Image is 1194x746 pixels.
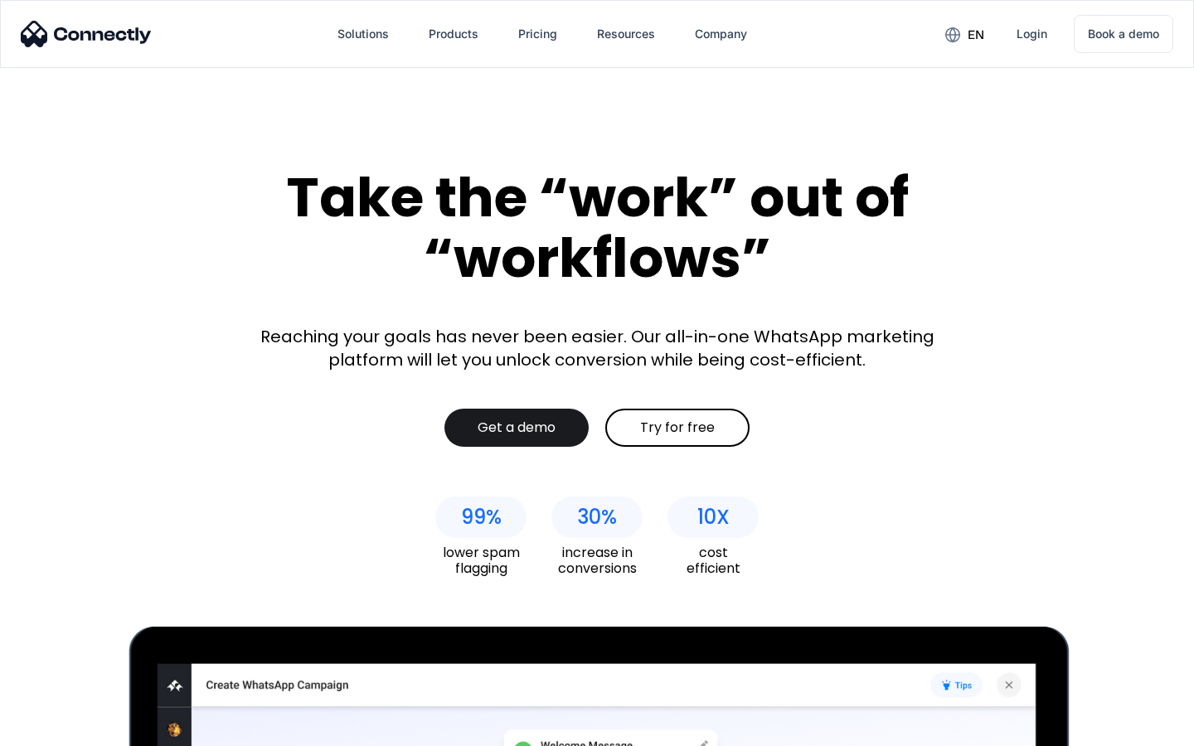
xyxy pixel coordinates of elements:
[429,22,478,46] div: Products
[1003,14,1061,54] a: Login
[597,22,655,46] div: Resources
[605,409,750,447] a: Try for free
[518,22,557,46] div: Pricing
[435,545,527,576] div: lower spam flagging
[33,717,99,740] ul: Language list
[577,506,617,529] div: 30%
[640,419,715,436] div: Try for free
[461,506,502,529] div: 99%
[478,419,556,436] div: Get a demo
[1017,22,1047,46] div: Login
[249,325,945,371] div: Reaching your goals has never been easier. Our all-in-one WhatsApp marketing platform will let yo...
[1074,15,1173,53] a: Book a demo
[968,23,984,46] div: en
[444,409,589,447] a: Get a demo
[337,22,389,46] div: Solutions
[697,506,730,529] div: 10X
[17,717,99,740] aside: Language selected: English
[224,167,970,288] div: Take the “work” out of “workflows”
[505,14,570,54] a: Pricing
[21,21,152,47] img: Connectly Logo
[667,545,759,576] div: cost efficient
[551,545,643,576] div: increase in conversions
[695,22,747,46] div: Company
